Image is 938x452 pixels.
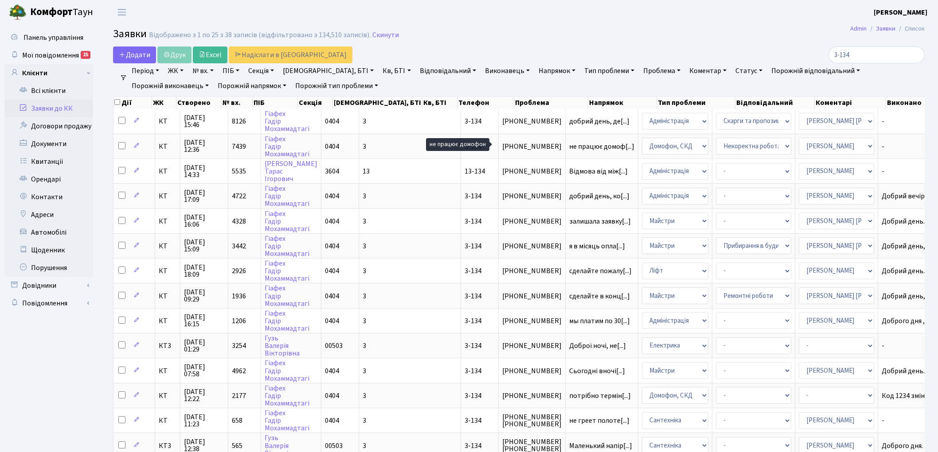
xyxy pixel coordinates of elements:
span: Мої повідомлення [22,50,79,60]
a: Виконавець [481,63,533,78]
span: добрий день, де[...] [569,116,629,126]
span: КТ [159,267,176,274]
div: не працює домофон [426,138,489,151]
span: 00503 [325,341,343,351]
span: 3442 [232,241,246,251]
th: Відповідальний [735,97,815,109]
span: 3-134 [465,366,481,376]
a: ГіафехГадірМохаммадтагі [265,383,309,408]
span: 0404 [325,291,339,301]
th: [DEMOGRAPHIC_DATA], БТІ [333,97,422,109]
span: 3-134 [465,216,481,226]
a: Статус [732,63,766,78]
span: [PHONE_NUMBER] [502,317,562,325]
th: Коментарі [815,97,886,109]
a: Щоденник [4,241,93,259]
a: Мої повідомлення25 [4,46,93,64]
span: [DATE] 11:23 [184,413,224,428]
b: [PERSON_NAME] [874,8,927,17]
th: ПІБ [253,97,298,109]
a: ГіафехГадірМохаммадтагі [265,284,309,309]
span: Таун [30,5,93,20]
span: КТ [159,243,176,250]
a: Період [128,63,163,78]
span: 658 [232,416,242,425]
span: Відмова від між[...] [569,166,628,176]
th: Напрямок [588,97,657,109]
a: Довідники [4,277,93,294]
div: 25 [81,51,90,59]
a: Напрямок [535,63,579,78]
th: Проблема [514,97,588,109]
span: 3 [363,441,366,451]
span: 3 [363,142,366,151]
span: [PHONE_NUMBER] [502,367,562,375]
a: Повідомлення [4,294,93,312]
span: 0404 [325,241,339,251]
span: 3 [363,291,366,301]
a: Додати [113,46,156,63]
span: [PHONE_NUMBER] [502,243,562,250]
a: Порожній тип проблеми [292,78,382,93]
nav: breadcrumb [837,19,938,38]
span: Сьогодні вночі[...] [569,366,625,376]
span: не греет полоте[...] [569,416,629,425]
a: Порожній відповідальний [768,63,864,78]
span: КТ [159,293,176,300]
a: Орендарі [4,170,93,188]
span: КТ [159,367,176,375]
a: [PERSON_NAME]ТарасІгорович [265,159,317,184]
span: 565 [232,441,242,451]
a: ГіафехГадірМохаммадтагі [265,134,309,159]
span: 0404 [325,416,339,425]
a: Admin [850,24,867,33]
span: 4328 [232,216,246,226]
span: 5535 [232,166,246,176]
span: [PHONE_NUMBER] [502,392,562,399]
a: Кв, БТІ [379,63,414,78]
span: 0404 [325,366,339,376]
span: залишала заявку[...] [569,216,631,226]
span: 0404 [325,391,339,401]
span: 3-134 [465,241,481,251]
span: [DATE] 15:09 [184,239,224,253]
span: 3 [363,316,366,326]
span: 7439 [232,142,246,151]
span: 0404 [325,316,339,326]
span: [DATE] 16:06 [184,214,224,228]
span: 4962 [232,366,246,376]
div: Відображено з 1 по 25 з 38 записів (відфільтровано з 134,510 записів). [149,31,371,39]
span: 0404 [325,266,339,276]
span: 3 [363,216,366,226]
span: Маленький напір[...] [569,441,632,451]
span: Заявки [113,26,147,42]
a: Відповідальний [416,63,480,78]
span: 0404 [325,191,339,201]
a: Заявки до КК [4,100,93,117]
span: 0404 [325,142,339,151]
span: 3-134 [465,266,481,276]
a: Заявки [876,24,895,33]
span: 8126 [232,116,246,126]
span: КТ3 [159,342,176,349]
a: Скинути [372,31,399,39]
span: сделайте в конц[...] [569,291,630,301]
span: 1206 [232,316,246,326]
a: Excel [193,46,227,63]
b: Комфорт [30,5,73,19]
a: ГіафехГадірМохаммадтагі [265,209,309,234]
span: 2926 [232,266,246,276]
span: [DATE] 16:15 [184,313,224,328]
a: Автомобілі [4,224,93,241]
span: 3-134 [465,116,481,126]
span: КТ [159,193,176,200]
span: 3 [363,341,366,351]
span: Доброї ночі, не[...] [569,341,626,351]
span: 3 [363,191,366,201]
span: 0404 [325,216,339,226]
span: [DATE] 17:09 [184,189,224,203]
span: [PHONE_NUMBER] [502,342,562,349]
a: Порожній напрямок [214,78,290,93]
span: [PHONE_NUMBER] [502,293,562,300]
a: ГіафехГадірМохаммадтагі [265,359,309,383]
